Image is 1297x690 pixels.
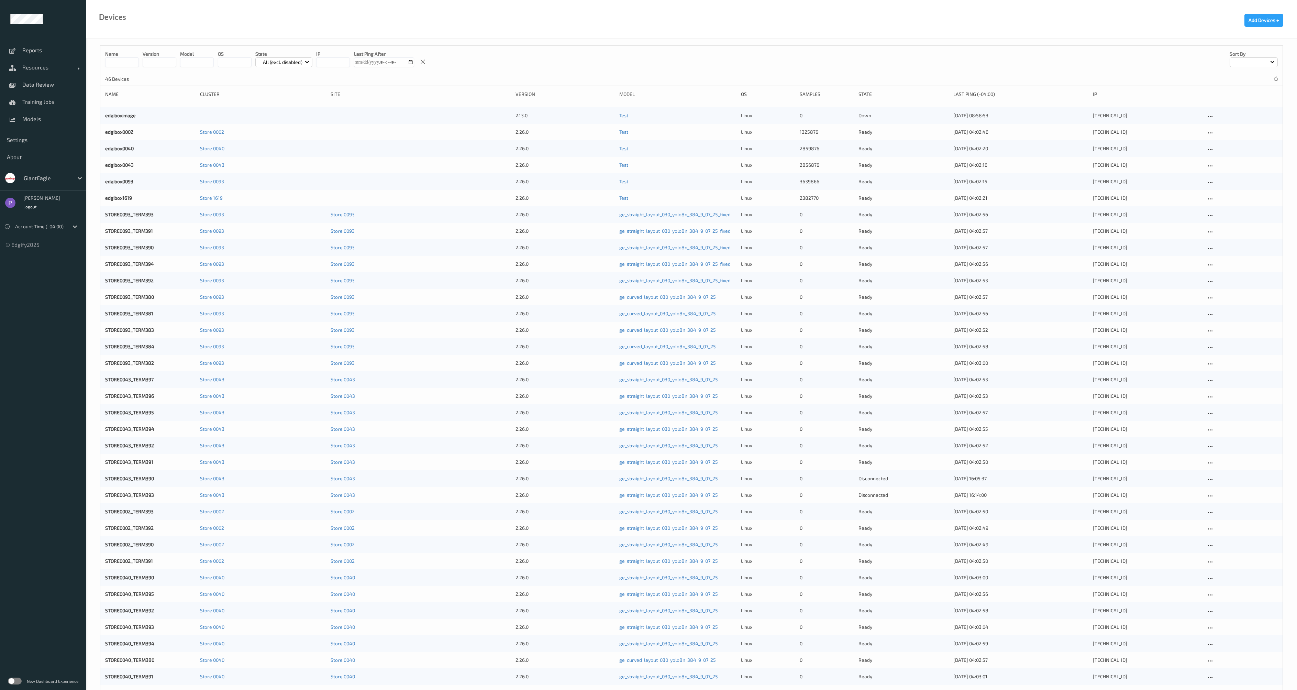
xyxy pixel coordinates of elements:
p: disconnected [858,475,949,482]
p: linux [741,294,795,300]
p: linux [741,178,795,185]
div: 0 [800,475,854,482]
a: Store 0002 [331,541,355,547]
p: Last Ping After [354,51,414,57]
a: STORE0040_TERM395 [105,591,154,597]
div: 0 [800,211,854,218]
a: edgibox0040 [105,145,134,151]
p: ready [858,244,949,251]
p: linux [741,327,795,333]
div: [TECHNICAL_ID] [1093,459,1201,466]
a: ge_curved_layout_030_yolo8n_384_9_07_25 [619,360,716,366]
div: [DATE] 16:05:37 [953,475,1088,482]
p: ready [858,261,949,267]
div: [DATE] 04:02:57 [953,244,1088,251]
div: [TECHNICAL_ID] [1093,244,1201,251]
a: Store 0040 [200,145,224,151]
div: 2859876 [800,145,854,152]
p: 46 Devices [105,76,157,83]
p: Sort by [1230,51,1278,57]
a: ge_straight_layout_030_yolo8n_384_9_07_25 [619,475,718,481]
button: Add Devices + [1244,14,1283,27]
p: linux [741,145,795,152]
p: ready [858,409,949,416]
a: Store 0043 [200,409,224,415]
a: STORE0040_TERM380 [105,657,154,663]
a: Store 0093 [331,310,355,316]
p: linux [741,360,795,366]
p: version [143,51,176,57]
div: Last Ping (-04:00) [953,91,1088,98]
a: edgibox0002 [105,129,133,135]
p: ready [858,129,949,135]
div: 0 [800,112,854,119]
div: [TECHNICAL_ID] [1093,129,1201,135]
div: 0 [800,492,854,499]
a: Test [619,112,628,118]
a: Store 0093 [331,360,355,366]
div: 2.26.0 [516,426,614,432]
a: ge_straight_layout_030_yolo8n_384_9_07_25 [619,376,718,382]
p: linux [741,409,795,416]
p: ready [858,310,949,317]
a: ge_straight_layout_030_yolo8n_384_9_07_25 [619,426,718,432]
div: 2.26.0 [516,508,614,515]
div: [DATE] 04:02:46 [953,129,1088,135]
a: Store 0040 [200,607,224,613]
div: [TECHNICAL_ID] [1093,310,1201,317]
p: ready [858,195,949,201]
p: IP [316,51,350,57]
div: Site [331,91,511,98]
div: State [858,91,949,98]
a: ge_straight_layout_030_yolo8n_384_9_07_25 [619,574,718,580]
a: ge_straight_layout_030_yolo8n_384_9_07_25_fixed [619,228,731,234]
p: ready [858,228,949,234]
a: Store 0093 [200,261,224,267]
a: STORE0043_TERM393 [105,492,154,498]
a: Store 0043 [331,393,355,399]
a: Store 0043 [331,492,355,498]
p: linux [741,393,795,399]
div: [DATE] 04:02:56 [953,261,1088,267]
div: [DATE] 04:03:00 [953,360,1088,366]
div: OS [741,91,795,98]
div: [DATE] 04:02:53 [953,376,1088,383]
div: [TECHNICAL_ID] [1093,327,1201,333]
a: edgibox1619 [105,195,132,201]
p: linux [741,343,795,350]
a: Store 0002 [331,508,355,514]
a: STORE0093_TERM382 [105,360,154,366]
a: ge_straight_layout_030_yolo8n_384_9_07_25 [619,624,718,630]
a: Store 0043 [331,376,355,382]
p: ready [858,459,949,466]
p: ready [858,277,949,284]
a: STORE0043_TERM391 [105,459,153,465]
div: 0 [800,360,854,366]
p: ready [858,294,949,300]
div: [TECHNICAL_ID] [1093,162,1201,168]
a: Store 0040 [331,640,355,646]
div: 2.26.0 [516,228,614,234]
a: STORE0093_TERM384 [105,343,154,349]
div: 2.26.0 [516,261,614,267]
a: Test [619,145,628,151]
div: [TECHNICAL_ID] [1093,426,1201,432]
a: STORE0002_TERM393 [105,508,154,514]
a: ge_straight_layout_030_yolo8n_384_9_07_25 [619,607,718,613]
div: [DATE] 04:02:52 [953,327,1088,333]
a: Store 0002 [200,541,224,547]
div: 2.26.0 [516,310,614,317]
a: STORE0093_TERM390 [105,244,154,250]
a: Store 0043 [331,409,355,415]
a: STORE0093_TERM383 [105,327,154,333]
div: [TECHNICAL_ID] [1093,228,1201,234]
a: Store 0002 [331,525,355,531]
div: 2.26.0 [516,409,614,416]
a: ge_straight_layout_030_yolo8n_384_9_07_25_fixed [619,244,731,250]
a: Store 0002 [331,558,355,564]
a: ge_straight_layout_030_yolo8n_384_9_07_25 [619,508,718,514]
a: Store 0040 [200,657,224,663]
a: Store 0040 [200,574,224,580]
a: Store 0043 [200,393,224,399]
a: STORE0040_TERM391 [105,673,153,679]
